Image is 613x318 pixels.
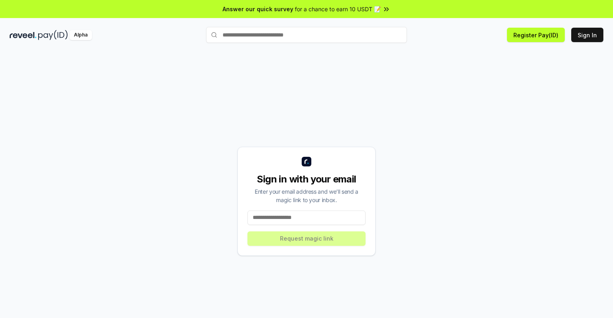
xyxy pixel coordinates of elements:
div: Sign in with your email [247,173,366,186]
span: Answer our quick survey [223,5,293,13]
span: for a chance to earn 10 USDT 📝 [295,5,381,13]
img: pay_id [38,30,68,40]
div: Alpha [69,30,92,40]
div: Enter your email address and we’ll send a magic link to your inbox. [247,187,366,204]
button: Sign In [571,28,603,42]
img: logo_small [302,157,311,166]
img: reveel_dark [10,30,37,40]
button: Register Pay(ID) [507,28,565,42]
